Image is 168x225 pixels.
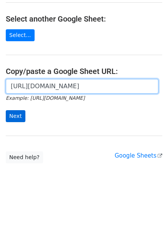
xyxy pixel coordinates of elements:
h4: Select another Google Sheet: [6,14,162,24]
a: Need help? [6,151,43,163]
input: Paste your Google Sheet URL here [6,79,158,94]
small: Example: [URL][DOMAIN_NAME] [6,95,85,101]
a: Select... [6,29,35,41]
input: Next [6,110,25,122]
h4: Copy/paste a Google Sheet URL: [6,67,162,76]
a: Google Sheets [115,152,162,159]
iframe: Chat Widget [130,188,168,225]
